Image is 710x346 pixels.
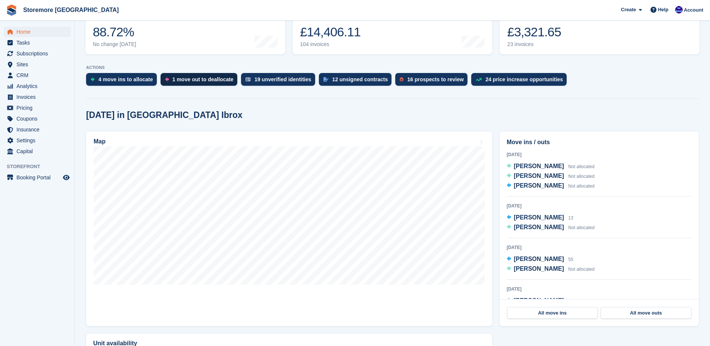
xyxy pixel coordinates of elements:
[514,214,564,221] span: [PERSON_NAME]
[6,4,17,16] img: stora-icon-8386f47178a22dfd0bd8f6a31ec36ba5ce8667c1dd55bd0f319d3a0aa187defe.svg
[514,256,564,262] span: [PERSON_NAME]
[507,307,598,319] a: All move ins
[86,131,492,326] a: Map
[621,6,636,13] span: Create
[4,81,71,91] a: menu
[507,213,573,223] a: [PERSON_NAME] 13
[173,76,234,82] div: 1 move out to deallocate
[500,7,700,54] a: Awaiting payment £3,321.65 23 invoices
[86,110,243,120] h2: [DATE] in [GEOGRAPHIC_DATA] Ibrox
[568,298,594,304] span: Not allocated
[568,183,594,189] span: Not allocated
[300,41,361,48] div: 104 invoices
[514,182,564,189] span: [PERSON_NAME]
[4,37,71,48] a: menu
[93,24,136,40] div: 88.72%
[300,24,361,40] div: £14,406.11
[507,264,595,274] a: [PERSON_NAME] Not allocated
[93,41,136,48] div: No change [DATE]
[568,225,594,230] span: Not allocated
[507,255,573,264] a: [PERSON_NAME] 55
[507,41,561,48] div: 23 invoices
[507,244,692,251] div: [DATE]
[514,173,564,179] span: [PERSON_NAME]
[16,113,61,124] span: Coupons
[16,135,61,146] span: Settings
[16,172,61,183] span: Booking Portal
[507,181,595,191] a: [PERSON_NAME] Not allocated
[293,7,493,54] a: Month-to-date sales £14,406.11 104 invoices
[601,307,691,319] a: All move outs
[395,73,471,89] a: 16 prospects to review
[4,172,71,183] a: menu
[4,48,71,59] a: menu
[4,135,71,146] a: menu
[7,163,74,170] span: Storefront
[4,146,71,157] a: menu
[161,73,241,89] a: 1 move out to deallocate
[86,73,161,89] a: 4 move ins to allocate
[400,77,403,82] img: prospect-51fa495bee0391a8d652442698ab0144808aea92771e9ea1ae160a38d050c398.svg
[16,27,61,37] span: Home
[4,27,71,37] a: menu
[16,59,61,70] span: Sites
[568,164,594,169] span: Not allocated
[507,296,595,306] a: [PERSON_NAME] Not allocated
[16,146,61,157] span: Capital
[62,173,71,182] a: Preview store
[485,76,563,82] div: 24 price increase opportunities
[507,203,692,209] div: [DATE]
[507,223,595,233] a: [PERSON_NAME] Not allocated
[514,163,564,169] span: [PERSON_NAME]
[514,265,564,272] span: [PERSON_NAME]
[16,124,61,135] span: Insurance
[4,103,71,113] a: menu
[4,59,71,70] a: menu
[16,81,61,91] span: Analytics
[16,103,61,113] span: Pricing
[507,286,692,292] div: [DATE]
[476,78,482,81] img: price_increase_opportunities-93ffe204e8149a01c8c9dc8f82e8f89637d9d84a8eef4429ea346261dce0b2c0.svg
[91,77,95,82] img: move_ins_to_allocate_icon-fdf77a2bb77ea45bf5b3d319d69a93e2d87916cf1d5bf7949dd705db3b84f3ca.svg
[4,70,71,81] a: menu
[471,73,570,89] a: 24 price increase opportunities
[4,113,71,124] a: menu
[568,257,573,262] span: 55
[86,65,699,70] p: ACTIONS
[16,70,61,81] span: CRM
[514,224,564,230] span: [PERSON_NAME]
[507,172,595,181] a: [PERSON_NAME] Not allocated
[246,77,251,82] img: verify_identity-adf6edd0f0f0b5bbfe63781bf79b02c33cf7c696d77639b501bdc392416b5a36.svg
[568,215,573,221] span: 13
[507,162,595,172] a: [PERSON_NAME] Not allocated
[568,174,594,179] span: Not allocated
[4,92,71,102] a: menu
[85,7,285,54] a: Occupancy 88.72% No change [DATE]
[319,73,396,89] a: 12 unsigned contracts
[507,151,692,158] div: [DATE]
[568,267,594,272] span: Not allocated
[94,138,106,145] h2: Map
[4,124,71,135] a: menu
[514,297,564,304] span: [PERSON_NAME]
[658,6,668,13] span: Help
[507,138,692,147] h2: Move ins / outs
[241,73,319,89] a: 19 unverified identities
[684,6,703,14] span: Account
[507,24,561,40] div: £3,321.65
[332,76,388,82] div: 12 unsigned contracts
[675,6,683,13] img: Angela
[16,48,61,59] span: Subscriptions
[407,76,464,82] div: 16 prospects to review
[165,77,169,82] img: move_outs_to_deallocate_icon-f764333ba52eb49d3ac5e1228854f67142a1ed5810a6f6cc68b1a99e826820c5.svg
[20,4,122,16] a: Storemore [GEOGRAPHIC_DATA]
[16,92,61,102] span: Invoices
[323,77,329,82] img: contract_signature_icon-13c848040528278c33f63329250d36e43548de30e8caae1d1a13099fd9432cc5.svg
[98,76,153,82] div: 4 move ins to allocate
[255,76,311,82] div: 19 unverified identities
[16,37,61,48] span: Tasks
